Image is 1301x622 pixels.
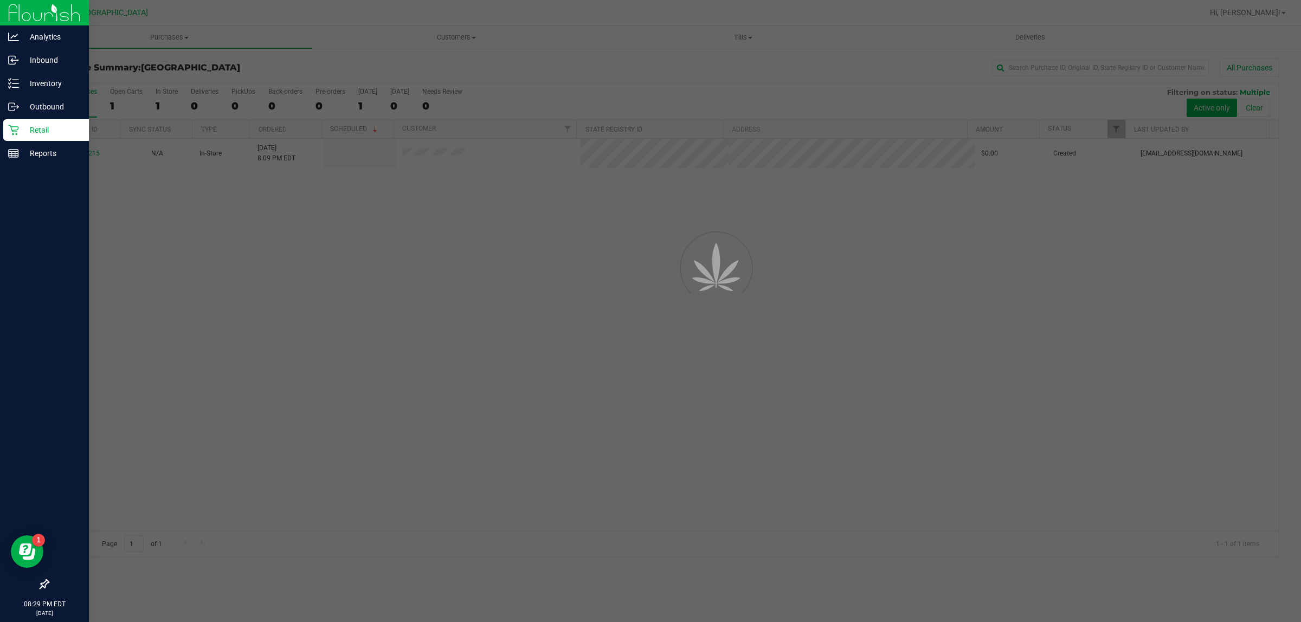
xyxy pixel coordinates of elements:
p: Reports [19,147,84,160]
iframe: Resource center [11,535,43,568]
p: [DATE] [5,609,84,617]
inline-svg: Reports [8,148,19,159]
inline-svg: Outbound [8,101,19,112]
iframe: Resource center unread badge [32,534,45,547]
inline-svg: Inventory [8,78,19,89]
p: 08:29 PM EDT [5,599,84,609]
p: Outbound [19,100,84,113]
inline-svg: Analytics [8,31,19,42]
inline-svg: Inbound [8,55,19,66]
p: Inventory [19,77,84,90]
p: Retail [19,124,84,137]
inline-svg: Retail [8,125,19,135]
p: Analytics [19,30,84,43]
p: Inbound [19,54,84,67]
